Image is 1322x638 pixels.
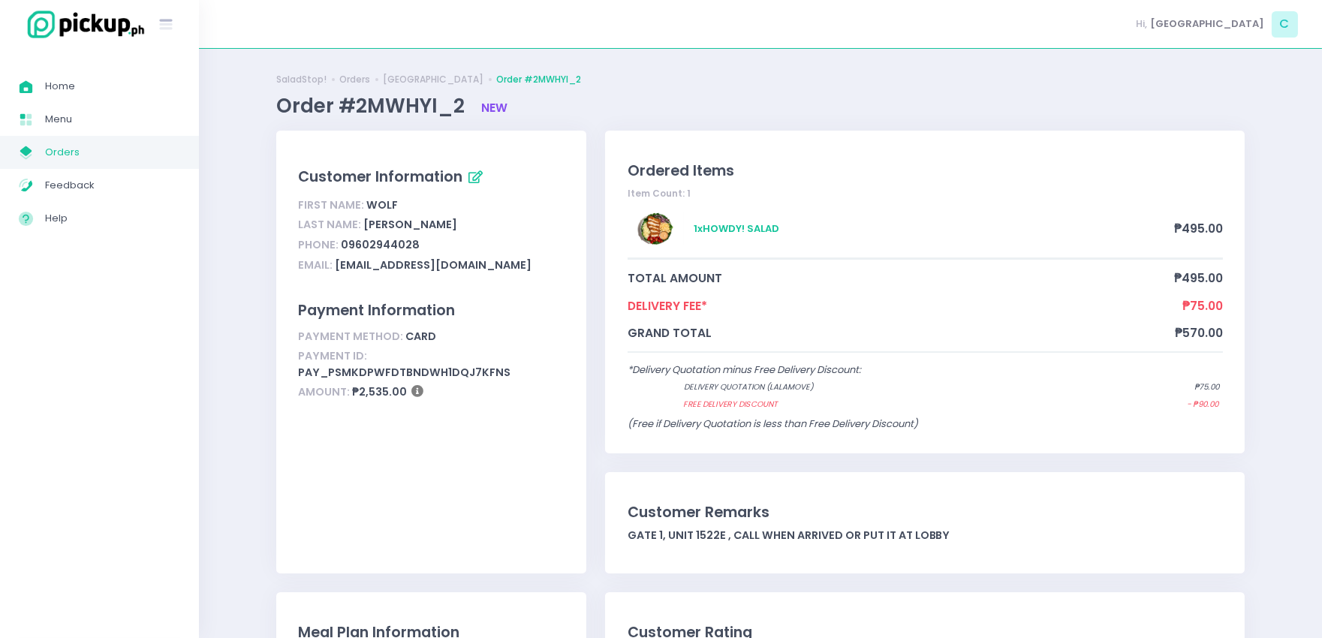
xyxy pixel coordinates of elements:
span: First Name: [298,197,364,212]
span: ₱75.00 [1194,381,1220,393]
div: Customer Remarks [628,501,1223,523]
span: [GEOGRAPHIC_DATA] [1150,17,1264,32]
span: Home [45,77,180,96]
span: ₱570.00 [1175,324,1223,342]
span: new [481,100,507,116]
span: Help [45,209,180,228]
div: [EMAIL_ADDRESS][DOMAIN_NAME] [298,255,565,275]
span: Hi, [1137,17,1148,32]
span: - ₱90.00 [1187,399,1218,411]
span: Delivery quotation (lalamove) [684,381,1135,393]
span: *Delivery Quotation minus Free Delivery Discount: [628,363,861,377]
span: (Free if Delivery Quotation is less than Free Delivery Discount) [628,417,918,431]
span: Feedback [45,176,180,195]
div: card [298,327,565,347]
a: [GEOGRAPHIC_DATA] [383,73,483,86]
span: total amount [628,269,1174,287]
span: C [1272,11,1298,38]
div: 09602944028 [298,235,565,255]
span: Last Name: [298,217,361,232]
a: Orders [339,73,370,86]
span: Amount: [298,384,350,399]
span: Menu [45,110,180,129]
div: Customer Information [298,165,565,191]
span: Order #2MWHYI_2 [276,92,469,119]
span: grand total [628,324,1175,342]
span: Email: [298,257,333,272]
div: ₱2,535.00 [298,383,565,403]
img: logo [19,8,146,41]
a: Order #2MWHYI_2 [496,73,581,86]
span: Phone: [298,237,339,252]
span: Delivery Fee* [628,297,1182,314]
div: Ordered Items [628,160,1223,182]
div: [PERSON_NAME] [298,215,565,236]
span: Payment ID: [298,348,367,363]
span: Payment Method: [298,329,403,344]
span: Orders [45,143,180,162]
a: SaladStop! [276,73,327,86]
div: pay_PSmkdpWFdTbndWh1dQj7KFns [298,347,565,383]
div: Wolf [298,195,565,215]
span: ₱495.00 [1174,269,1223,287]
div: Payment Information [298,299,565,321]
span: Free Delivery Discount [683,399,1128,411]
div: Gate 1, Unit 1522E , Call when arrived or put it at lobby [628,528,1223,543]
span: ₱75.00 [1182,297,1223,314]
div: Item Count: 1 [628,187,1223,200]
